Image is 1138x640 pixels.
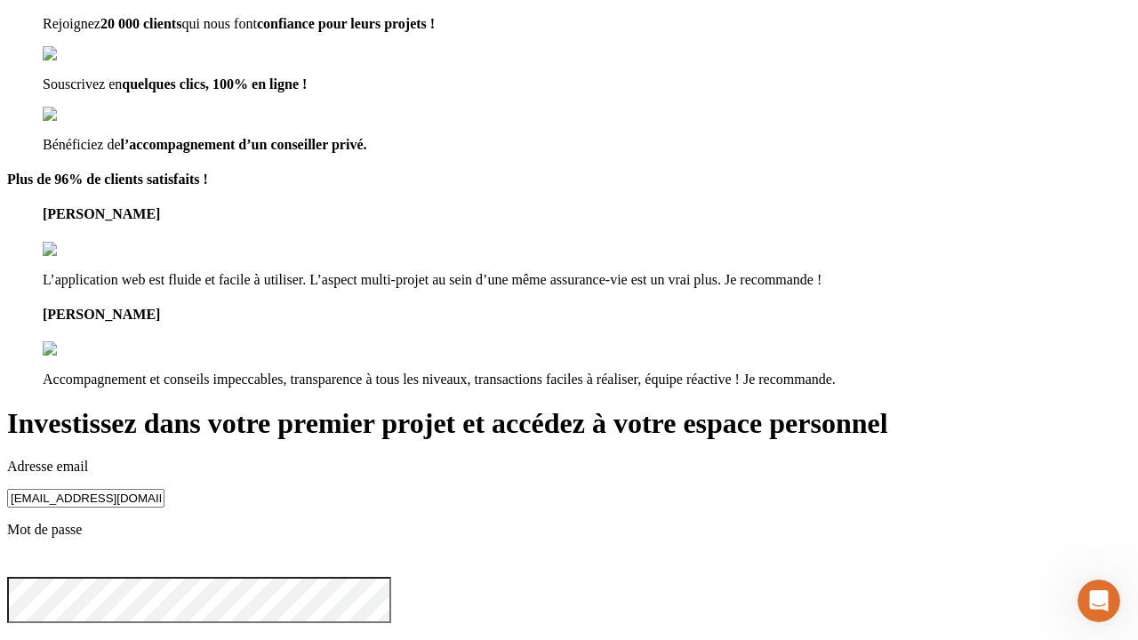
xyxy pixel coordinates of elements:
strong: l’accompagnement d’un conseiller privé. [121,137,367,152]
iframe: Intercom live chat [1078,580,1120,622]
img: checkmark [43,107,119,123]
img: reviews stars [43,341,131,357]
p: Accompagnement et conseils impeccables, transparence à tous les niveaux, transactions faciles à r... [43,372,1131,388]
strong: confiance pour leurs projets ! [257,16,435,31]
span: Souscrivez en [43,76,307,92]
img: reviews stars [43,242,131,258]
p: L’application web est fluide et facile à utiliser. L’aspect multi-projet au sein d’une même assur... [43,272,1131,288]
p: Adresse email [7,459,1131,475]
img: checkmark [43,46,119,62]
strong: quelques clics, 100% en ligne ! [122,76,307,92]
h1: Investissez dans votre premier projet et accédez à votre espace personnel [7,407,1131,440]
h4: Plus de 96% de clients satisfaits ! [7,172,1131,188]
span: Rejoignez qui nous font [43,16,435,31]
p: Mot de passe [7,522,1131,538]
strong: 20 000 clients [100,16,182,31]
h4: [PERSON_NAME] [43,206,1131,222]
span: Bénéficiez de [43,137,367,152]
h4: [PERSON_NAME] [43,307,1131,323]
